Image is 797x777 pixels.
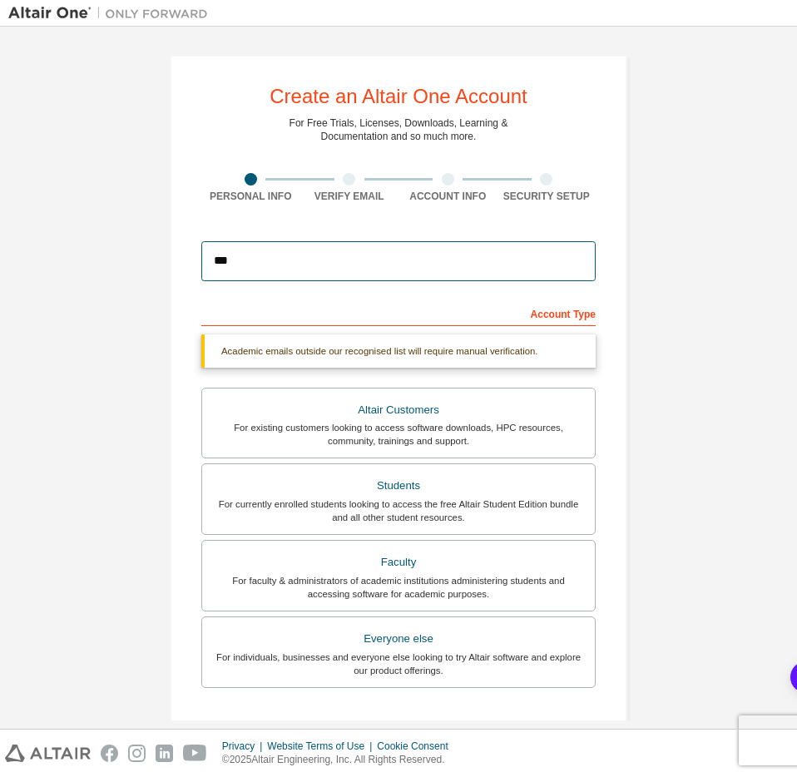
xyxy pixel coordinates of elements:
div: Academic emails outside our recognised list will require manual verification. [201,334,596,368]
div: Your Profile [201,713,596,740]
div: Verify Email [300,190,399,203]
p: © 2025 Altair Engineering, Inc. All Rights Reserved. [222,753,458,767]
img: altair_logo.svg [5,745,91,762]
img: youtube.svg [183,745,207,762]
div: Create an Altair One Account [270,87,527,106]
div: Security Setup [498,190,597,203]
div: Altair Customers [212,398,585,422]
img: instagram.svg [128,745,146,762]
div: Faculty [212,551,585,574]
img: Altair One [8,5,216,22]
img: linkedin.svg [156,745,173,762]
div: Account Info [398,190,498,203]
div: For Free Trials, Licenses, Downloads, Learning & Documentation and so much more. [290,116,508,143]
div: For existing customers looking to access software downloads, HPC resources, community, trainings ... [212,421,585,448]
div: Everyone else [212,627,585,651]
img: facebook.svg [101,745,118,762]
div: Privacy [222,740,267,753]
div: For faculty & administrators of academic institutions administering students and accessing softwa... [212,574,585,601]
div: Students [212,474,585,497]
div: For individuals, businesses and everyone else looking to try Altair software and explore our prod... [212,651,585,677]
div: Personal Info [201,190,300,203]
div: Account Type [201,299,596,326]
div: For currently enrolled students looking to access the free Altair Student Edition bundle and all ... [212,497,585,524]
div: Website Terms of Use [267,740,377,753]
div: Cookie Consent [377,740,458,753]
